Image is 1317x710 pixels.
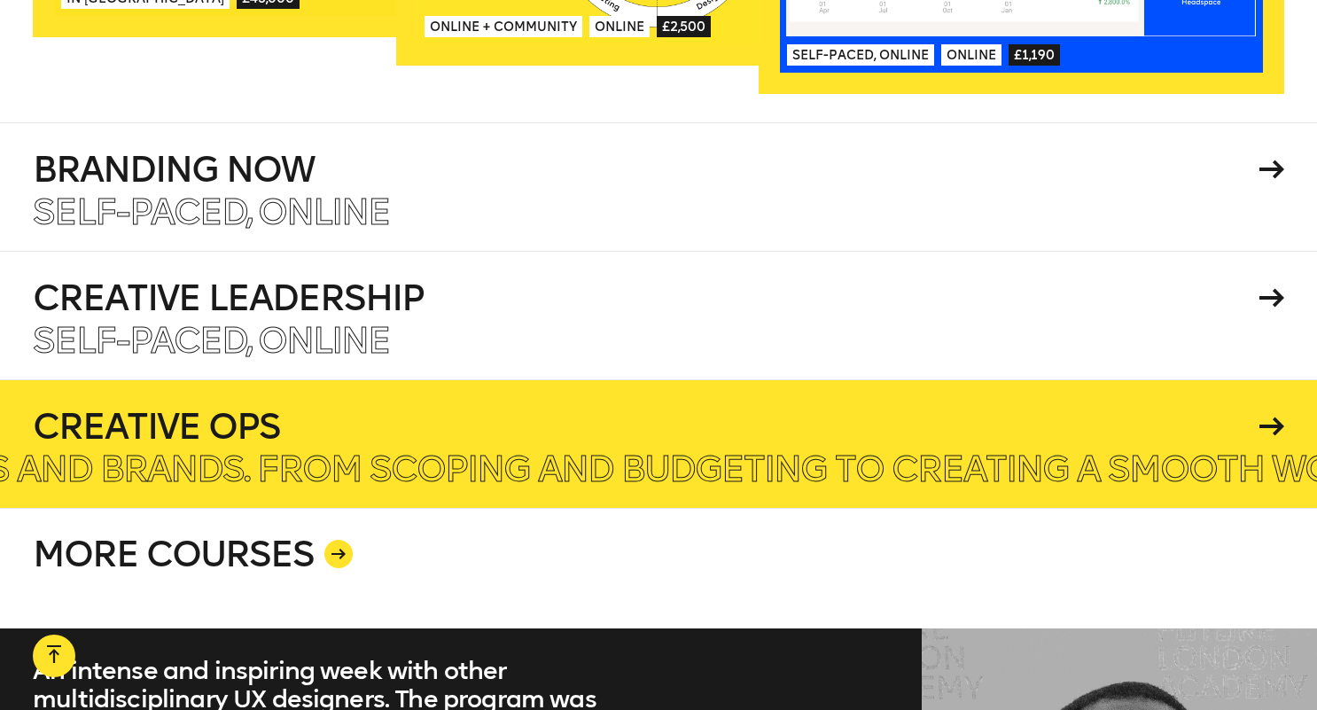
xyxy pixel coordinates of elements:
h4: Branding Now [33,152,1253,187]
span: Online [589,16,650,37]
h4: Creative Ops [33,409,1253,444]
span: £1,190 [1009,44,1060,66]
h4: Creative Leadership [33,280,1253,316]
span: Online [941,44,1001,66]
span: £2,500 [657,16,711,37]
span: Self-paced, Online [787,44,934,66]
span: Online + Community [425,16,582,37]
span: Self-paced, Online [33,319,390,362]
span: Self-paced, Online [33,191,390,233]
a: MORE COURSES [33,508,1284,628]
